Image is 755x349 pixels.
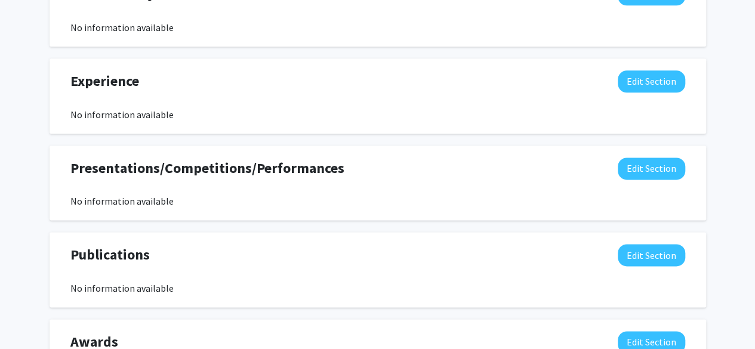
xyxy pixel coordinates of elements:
div: No information available [70,194,685,208]
div: No information available [70,107,685,122]
span: Publications [70,244,150,265]
span: Experience [70,70,139,92]
iframe: Chat [9,295,51,340]
div: No information available [70,281,685,295]
span: Presentations/Competitions/Performances [70,157,344,179]
div: No information available [70,20,685,35]
button: Edit Experience [618,70,685,92]
button: Edit Presentations/Competitions/Performances [618,157,685,180]
button: Edit Publications [618,244,685,266]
